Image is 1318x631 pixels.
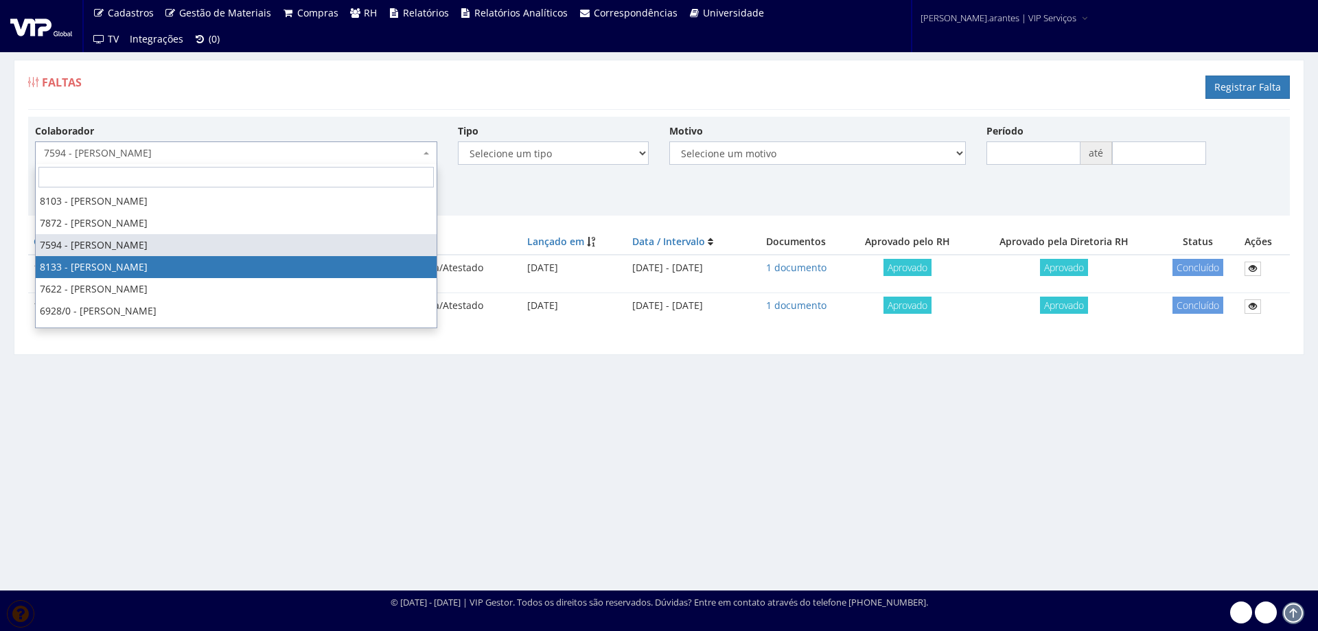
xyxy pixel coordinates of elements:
[669,124,703,138] label: Motivo
[986,124,1024,138] label: Período
[766,299,826,312] a: 1 documento
[124,26,189,52] a: Integrações
[594,6,678,19] span: Correspondências
[766,261,826,274] a: 1 documento
[522,293,627,319] td: [DATE]
[42,75,82,90] span: Faltas
[297,6,338,19] span: Compras
[36,322,437,344] li: 7501 - [PERSON_NAME]
[1040,259,1088,276] span: Aprovado
[35,141,437,165] span: 7594 - MARCOS MACEDO CAVALHEIRO
[44,146,420,160] span: 7594 - MARCOS MACEDO CAVALHEIRO
[527,235,584,248] a: Lançado em
[474,6,568,19] span: Relatórios Analíticos
[36,190,437,212] li: 8103 - [PERSON_NAME]
[386,255,522,282] td: Justificada/Atestado
[36,300,437,322] li: 6928/0 - [PERSON_NAME]
[1172,259,1223,276] span: Concluído
[28,293,97,319] td: 1553
[391,596,928,609] div: © [DATE] - [DATE] | VIP Gestor. Todos os direitos são reservados. Dúvidas? Entre em contato atrav...
[1205,76,1290,99] a: Registrar Falta
[364,6,377,19] span: RH
[87,26,124,52] a: TV
[749,229,844,255] th: Documentos
[108,6,154,19] span: Cadastros
[703,6,764,19] span: Universidade
[627,293,749,319] td: [DATE] - [DATE]
[10,16,72,36] img: logo
[883,259,932,276] span: Aprovado
[35,124,94,138] label: Colaborador
[458,124,478,138] label: Tipo
[36,234,437,256] li: 7594 - [PERSON_NAME]
[883,297,932,314] span: Aprovado
[189,26,226,52] a: (0)
[179,6,271,19] span: Gestão de Materiais
[130,32,183,45] span: Integrações
[844,229,971,255] th: Aprovado pelo RH
[36,256,437,278] li: 8133 - [PERSON_NAME]
[1239,229,1290,255] th: Ações
[34,235,67,248] a: Código
[921,11,1076,25] span: [PERSON_NAME].arantes | VIP Serviços
[627,255,749,282] td: [DATE] - [DATE]
[108,32,119,45] span: TV
[36,212,437,234] li: 7872 - [PERSON_NAME]
[1080,141,1112,165] span: até
[386,293,522,319] td: Justificada/Atestado
[403,6,449,19] span: Relatórios
[632,235,705,248] a: Data / Intervalo
[1172,297,1223,314] span: Concluído
[28,255,97,282] td: 1580
[209,32,220,45] span: (0)
[971,229,1157,255] th: Aprovado pela Diretoria RH
[1157,229,1238,255] th: Status
[36,278,437,300] li: 7622 - [PERSON_NAME]
[522,255,627,282] td: [DATE]
[1040,297,1088,314] span: Aprovado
